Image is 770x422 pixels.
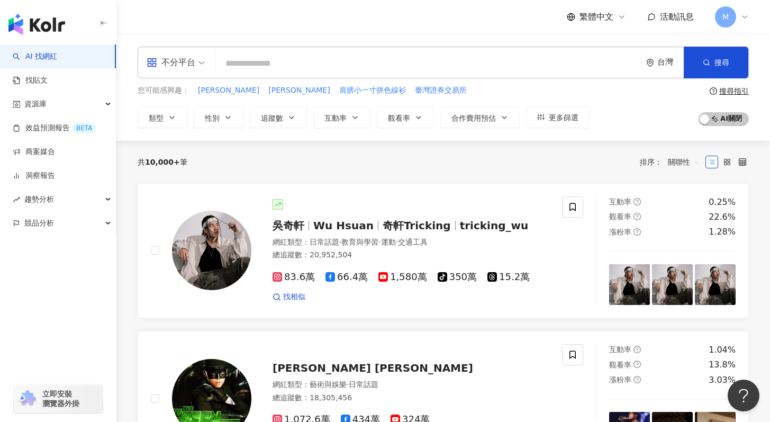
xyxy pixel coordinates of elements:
span: Wu Hsuan [313,219,374,232]
button: 合作費用預估 [440,107,520,128]
div: 總追蹤數 ： 20,952,504 [273,250,549,261]
button: [PERSON_NAME] [197,85,260,96]
button: 性別 [194,107,243,128]
img: logo [8,14,65,35]
span: 臺灣證券交易所 [415,85,467,96]
span: 互動率 [324,114,347,122]
span: 教育與學習 [341,238,378,246]
img: post-image [609,264,650,305]
span: appstore [147,57,157,68]
span: tricking_wu [460,219,529,232]
span: 10,000+ [145,158,180,166]
span: 活動訊息 [660,12,694,22]
img: KOL Avatar [172,211,251,290]
span: 觀看率 [388,114,410,122]
span: 66.4萬 [325,272,368,283]
span: 觀看率 [609,212,631,221]
span: rise [13,196,20,203]
span: 漲粉率 [609,375,631,384]
span: 日常話題 [349,380,378,389]
span: question-circle [633,228,641,236]
span: 15.2萬 [487,272,530,283]
a: 洞察報告 [13,170,55,181]
div: 總追蹤數 ： 18,305,456 [273,393,549,403]
img: chrome extension [17,390,38,407]
span: 運動 [381,238,396,246]
span: 繁體中文 [579,11,613,23]
a: KOL Avatar吳奇軒Wu Hsuan奇軒Trickingtricking_wu網紅類型：日常話題·教育與學習·運動·交通工具總追蹤數：20,952,50483.6萬66.4萬1,580萬3... [138,183,749,318]
div: 網紅類型 ： [273,237,549,248]
button: 搜尋 [684,47,748,78]
div: 不分平台 [147,54,195,71]
span: 更多篩選 [549,113,578,122]
span: 資源庫 [24,92,47,116]
img: post-image [652,264,693,305]
div: 22.6% [709,211,736,223]
div: 搜尋指引 [719,87,749,95]
button: 肩膀小一寸拼色線衫 [339,85,406,96]
span: 您可能感興趣： [138,85,189,96]
span: question-circle [633,346,641,353]
span: 交通工具 [398,238,428,246]
span: 漲粉率 [609,228,631,236]
span: 關聯性 [668,154,700,170]
button: [PERSON_NAME] [268,85,330,96]
span: M [722,11,729,23]
span: · [378,238,381,246]
button: 更多篩選 [526,107,590,128]
span: 互動率 [609,197,631,206]
span: 83.6萬 [273,272,315,283]
a: 效益預測報告BETA [13,123,96,133]
div: 排序： [640,154,705,170]
img: post-image [695,264,736,305]
span: 性別 [205,114,220,122]
button: 類型 [138,107,187,128]
div: 1.28% [709,226,736,238]
span: 類型 [149,114,164,122]
span: 合作費用預估 [451,114,496,122]
span: environment [646,59,654,67]
a: 找貼文 [13,75,48,86]
span: [PERSON_NAME] [198,85,259,96]
span: 藝術與娛樂 [310,380,347,389]
span: 找相似 [283,292,305,302]
button: 互動率 [313,107,370,128]
span: 日常話題 [310,238,339,246]
span: 1,580萬 [378,272,427,283]
a: 找相似 [273,292,305,302]
a: chrome extension立即安裝 瀏覽器外掛 [14,384,103,413]
span: · [339,238,341,246]
span: question-circle [633,361,641,368]
span: question-circle [633,376,641,383]
button: 追蹤數 [250,107,307,128]
span: question-circle [633,198,641,205]
div: 0.25% [709,196,736,208]
span: 觀看率 [609,361,631,369]
span: 競品分析 [24,211,54,235]
span: · [396,238,398,246]
span: · [347,380,349,389]
a: searchAI 找網紅 [13,51,57,62]
button: 臺灣證券交易所 [414,85,467,96]
span: 立即安裝 瀏覽器外掛 [42,389,79,408]
span: question-circle [633,213,641,220]
button: 觀看率 [377,107,434,128]
div: 1.04% [709,344,736,356]
span: 互動率 [609,345,631,354]
span: 350萬 [438,272,477,283]
div: 台灣 [657,58,684,67]
span: 搜尋 [714,58,729,67]
span: 趨勢分析 [24,187,54,211]
iframe: Help Scout Beacon - Open [728,380,759,411]
div: 3.03% [709,374,736,386]
span: [PERSON_NAME] [PERSON_NAME] [273,362,473,374]
a: 商案媒合 [13,147,55,157]
span: 追蹤數 [261,114,283,122]
div: 共 筆 [138,158,187,166]
div: 網紅類型 ： [273,380,549,390]
div: 13.8% [709,359,736,371]
span: 吳奇軒 [273,219,304,232]
span: question-circle [710,87,717,95]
